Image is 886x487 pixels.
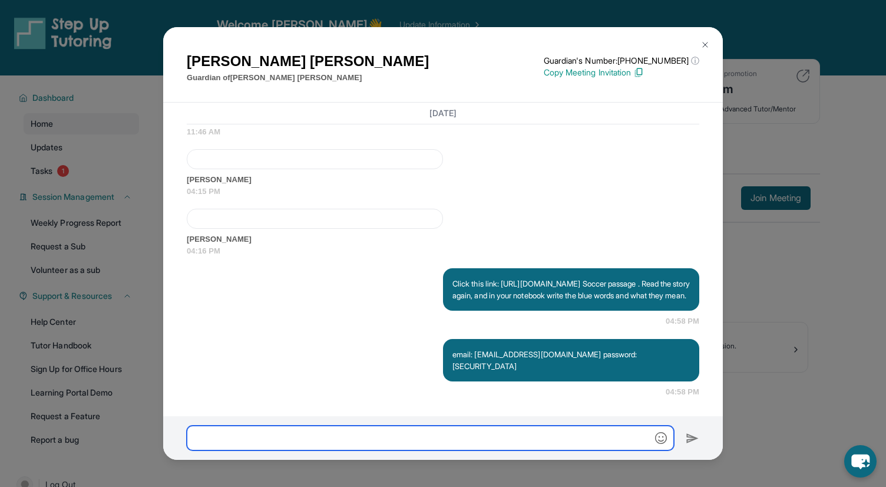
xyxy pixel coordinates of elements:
span: ⓘ [691,55,699,67]
span: [PERSON_NAME] [187,174,699,186]
p: Copy Meeting Invitation [544,67,699,78]
p: email: [EMAIL_ADDRESS][DOMAIN_NAME] password: [SECURITY_DATA] [452,348,690,372]
img: Close Icon [700,40,710,50]
button: chat-button [844,445,877,478]
p: Guardian of [PERSON_NAME] [PERSON_NAME] [187,72,429,84]
span: 04:58 PM [666,386,699,398]
h1: [PERSON_NAME] [PERSON_NAME] [187,51,429,72]
p: Guardian's Number: [PHONE_NUMBER] [544,55,699,67]
img: Emoji [655,432,667,444]
img: Send icon [686,432,699,446]
img: Copy Icon [633,67,644,78]
span: [PERSON_NAME] [187,233,699,245]
span: 04:15 PM [187,186,699,198]
span: 11:46 AM [187,126,699,138]
h3: [DATE] [187,107,699,119]
p: Click this link: [URL][DOMAIN_NAME] Soccer passage . Read the story again, and in your notebook w... [452,278,690,301]
span: 04:58 PM [666,315,699,327]
span: 04:16 PM [187,245,699,257]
